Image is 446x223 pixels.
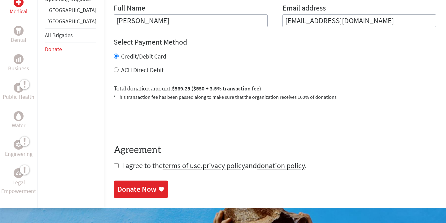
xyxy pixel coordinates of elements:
img: Engineering [16,142,21,147]
a: Donate Now [114,181,168,198]
label: Email address [282,3,326,14]
img: Business [16,57,21,62]
input: Enter Full Name [114,14,268,27]
img: Dental [16,28,21,34]
div: Dental [14,26,24,36]
a: WaterWater [12,111,25,130]
a: EngineeringEngineering [5,140,33,158]
p: Legal Empowerment [1,178,36,195]
p: Business [8,64,29,73]
a: [GEOGRAPHIC_DATA] [47,7,96,14]
a: DentalDental [11,26,26,44]
p: Medical [10,7,28,16]
div: Business [14,54,24,64]
a: Public HealthPublic Health [3,83,34,101]
span: I agree to the , and . [122,161,307,170]
li: Donate [45,42,96,56]
p: Dental [11,36,26,44]
span: $569.25 ($550 + 3.5% transaction fee) [172,85,261,92]
h4: Select Payment Method [114,37,436,47]
div: Donate Now [117,184,156,194]
img: Legal Empowerment [16,171,21,175]
li: Guatemala [45,17,96,28]
p: * This transaction fee has been passed along to make sure that the organization receives 100% of ... [114,93,436,101]
h4: Agreement [114,145,436,156]
iframe: To enrich screen reader interactions, please activate Accessibility in Grammarly extension settings [114,108,208,132]
li: All Brigades [45,28,96,42]
label: Total donation amount: [114,84,261,93]
label: Full Name [114,3,145,14]
img: Water [16,113,21,120]
label: Credit/Debit Card [121,52,166,60]
li: Ghana [45,6,96,17]
p: Engineering [5,150,33,158]
p: Public Health [3,93,34,101]
a: donation policy [257,161,305,170]
input: Your Email [282,14,436,27]
a: All Brigades [45,32,73,39]
a: privacy policy [203,161,245,170]
a: Donate [45,46,62,53]
div: Public Health [14,83,24,93]
a: [GEOGRAPHIC_DATA] [47,18,96,25]
div: Water [14,111,24,121]
div: Engineering [14,140,24,150]
img: Public Health [16,85,21,91]
a: BusinessBusiness [8,54,29,73]
label: ACH Direct Debit [121,66,164,74]
a: Legal EmpowermentLegal Empowerment [1,168,36,195]
p: Water [12,121,25,130]
a: terms of use [163,161,201,170]
div: Legal Empowerment [14,168,24,178]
